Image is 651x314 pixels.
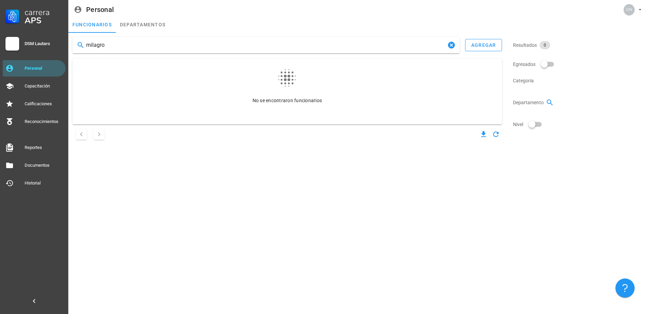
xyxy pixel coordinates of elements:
[25,83,63,89] div: Capacitación
[25,101,63,107] div: Calificaciones
[513,56,647,72] div: Egresados
[86,40,446,51] input: Buscar funcionarios…
[3,175,66,191] a: Historial
[471,42,496,48] div: agregar
[513,37,647,53] div: Resultados
[116,16,169,33] a: departamentos
[86,6,114,13] div: Personal
[624,4,635,15] div: avatar
[544,41,546,49] span: 0
[25,145,63,150] div: Reportes
[3,157,66,174] a: Documentos
[3,60,66,77] a: Personal
[25,119,63,124] div: Reconocimientos
[25,180,63,186] div: Historial
[3,78,66,94] a: Capacitación
[513,94,647,111] div: Departamento
[25,163,63,168] div: Documentos
[465,39,502,51] button: agregar
[72,127,108,141] nav: Navegación de paginación
[68,16,116,33] a: funcionarios
[3,139,66,156] a: Reportes
[3,113,66,130] a: Reconocimientos
[25,66,63,71] div: Personal
[447,41,456,49] button: Clear
[513,72,647,89] div: Categoria
[3,96,66,112] a: Calificaciones
[25,41,63,46] div: DSM Lautaro
[25,8,63,16] div: Carrera
[513,116,647,133] div: Nivel
[77,89,498,112] div: No se encontraron funcionarios
[25,16,63,25] div: APS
